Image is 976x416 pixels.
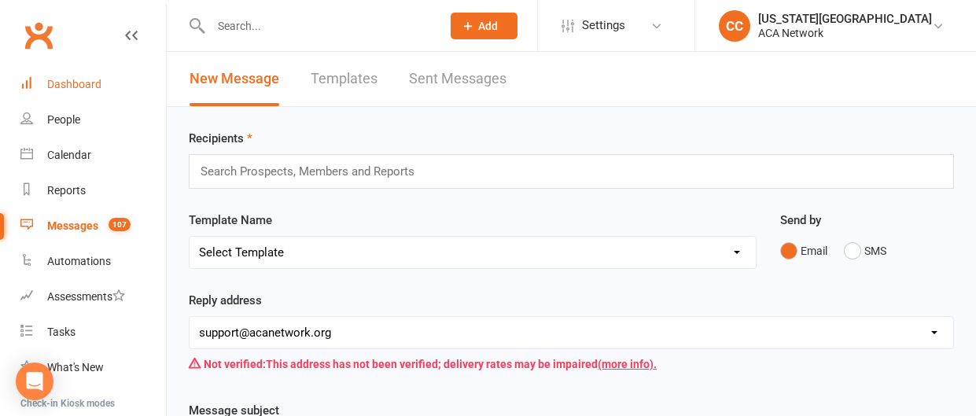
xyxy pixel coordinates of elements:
a: Calendar [20,138,166,173]
a: New Message [190,52,279,106]
input: Search... [206,15,430,37]
div: Dashboard [47,78,101,90]
strong: Not verified: [204,358,266,370]
a: Dashboard [20,67,166,102]
div: What's New [47,361,104,374]
a: What's New [20,350,166,385]
a: People [20,102,166,138]
div: Automations [47,255,111,267]
label: Send by [780,211,821,230]
a: Automations [20,244,166,279]
a: Clubworx [19,16,58,55]
div: CC [719,10,750,42]
label: Recipients [189,129,252,148]
div: Open Intercom Messenger [16,363,53,400]
span: Settings [582,8,625,43]
div: Reports [47,184,86,197]
div: Messages [47,219,98,232]
a: Templates [311,52,378,106]
div: Tasks [47,326,76,338]
div: [US_STATE][GEOGRAPHIC_DATA] [758,12,932,26]
div: This address has not been verified; delivery rates may be impaired [189,349,954,379]
button: SMS [844,236,886,266]
a: Tasks [20,315,166,350]
a: Messages 107 [20,208,166,244]
button: Email [780,236,827,266]
div: ACA Network [758,26,932,40]
div: People [47,113,80,126]
a: Sent Messages [409,52,506,106]
div: Calendar [47,149,91,161]
a: (more info). [598,358,657,370]
button: Add [451,13,517,39]
input: Search Prospects, Members and Reports [199,161,429,182]
label: Template Name [189,211,272,230]
div: Assessments [47,290,125,303]
span: 107 [109,218,131,231]
a: Assessments [20,279,166,315]
span: Add [478,20,498,32]
a: Reports [20,173,166,208]
label: Reply address [189,291,262,310]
